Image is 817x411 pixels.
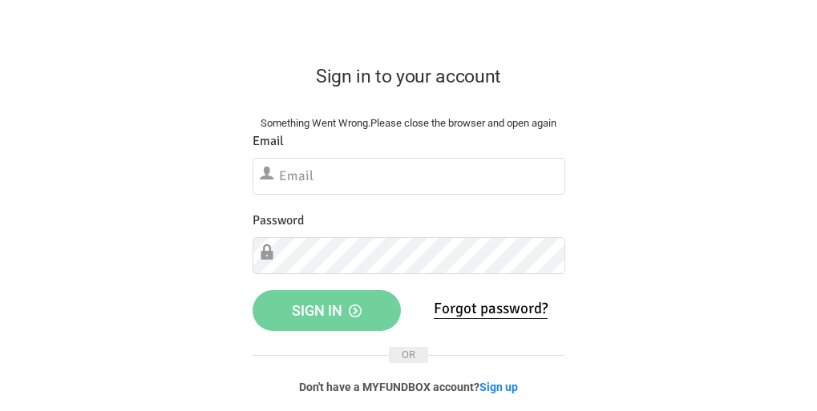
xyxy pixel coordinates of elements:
button: Sign in [253,290,401,332]
a: Sign up [479,381,518,393]
span: OR [389,347,428,363]
p: Don't have a MYFUNDBOX account? [253,379,565,395]
label: Email [253,131,284,151]
a: Forgot password? [434,299,548,319]
div: Something Went Wrong.Please close the browser and open again [253,115,565,131]
input: Email [253,158,565,195]
span: Sign in [292,302,362,319]
h2: Sign in to your account [253,62,565,91]
label: Password [253,211,304,231]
